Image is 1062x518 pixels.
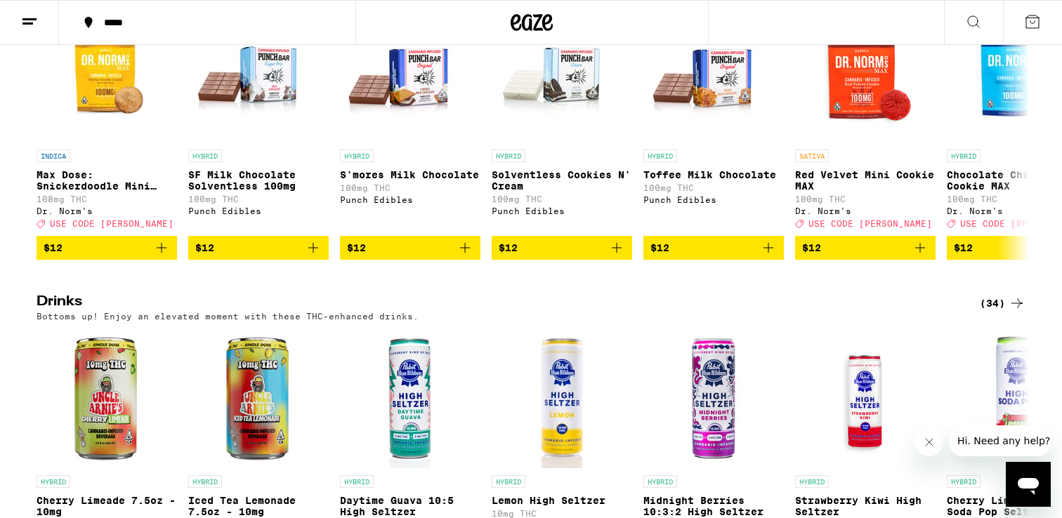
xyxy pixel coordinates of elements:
p: HYBRID [340,475,374,488]
img: Pabst Labs - Midnight Berries 10:3:2 High Seltzer [643,328,784,468]
p: HYBRID [947,150,981,162]
button: Add to bag [188,236,329,260]
button: Add to bag [37,236,177,260]
a: Open page for Max Dose: Snickerdoodle Mini Cookie - Indica from Dr. Norm's [37,2,177,235]
p: 10mg THC [492,509,632,518]
p: Toffee Milk Chocolate [643,169,784,180]
div: Dr. Norm's [795,206,936,215]
p: 100mg THC [795,194,936,204]
p: 100mg THC [643,183,784,192]
p: 108mg THC [37,194,177,204]
p: HYBRID [643,475,677,488]
div: Punch Edibles [492,206,632,215]
p: 100mg THC [340,183,480,192]
a: (34) [980,295,1025,312]
span: USE CODE [PERSON_NAME] [808,220,932,229]
img: Punch Edibles - S'mores Milk Chocolate [340,2,480,142]
iframe: Message from company [949,425,1051,456]
span: $12 [44,242,63,253]
p: Cherry Limeade 7.5oz - 10mg [37,495,177,517]
p: Red Velvet Mini Cookie MAX [795,169,936,192]
p: SF Milk Chocolate Solventless 100mg [188,169,329,192]
p: HYBRID [37,475,70,488]
a: Open page for Red Velvet Mini Cookie MAX from Dr. Norm's [795,2,936,235]
span: USE CODE [PERSON_NAME] [50,220,173,229]
p: 100mg THC [492,194,632,204]
div: Punch Edibles [643,195,784,204]
div: Punch Edibles [188,206,329,215]
a: Open page for Solventless Cookies N' Cream from Punch Edibles [492,2,632,235]
img: Punch Edibles - SF Milk Chocolate Solventless 100mg [188,2,329,142]
p: Daytime Guava 10:5 High Seltzer [340,495,480,517]
button: Add to bag [340,236,480,260]
a: Open page for SF Milk Chocolate Solventless 100mg from Punch Edibles [188,2,329,235]
p: Max Dose: Snickerdoodle Mini Cookie - Indica [37,169,177,192]
a: Open page for Toffee Milk Chocolate from Punch Edibles [643,2,784,235]
a: Open page for S'mores Milk Chocolate from Punch Edibles [340,2,480,235]
span: $12 [802,242,821,253]
p: Iced Tea Lemonade 7.5oz - 10mg [188,495,329,517]
span: $12 [195,242,214,253]
p: Midnight Berries 10:3:2 High Seltzer [643,495,784,517]
p: Lemon High Seltzer [492,495,632,506]
p: Solventless Cookies N' Cream [492,169,632,192]
p: HYBRID [492,475,525,488]
img: Uncle Arnie's - Cherry Limeade 7.5oz - 10mg [37,328,177,468]
p: HYBRID [947,475,981,488]
p: S'mores Milk Chocolate [340,169,480,180]
img: Punch Edibles - Solventless Cookies N' Cream [492,2,632,142]
div: Punch Edibles [340,195,480,204]
p: HYBRID [795,475,829,488]
img: Dr. Norm's - Max Dose: Snickerdoodle Mini Cookie - Indica [37,2,177,142]
p: INDICA [37,150,70,162]
p: 100mg THC [188,194,329,204]
iframe: Close message [915,428,943,456]
p: HYBRID [643,150,677,162]
iframe: Button to launch messaging window [1006,462,1051,507]
p: HYBRID [340,150,374,162]
p: HYBRID [492,150,525,162]
span: $12 [347,242,366,253]
button: Add to bag [643,236,784,260]
h2: Drinks [37,295,957,312]
span: $12 [499,242,518,253]
div: Dr. Norm's [37,206,177,215]
img: Dr. Norm's - Red Velvet Mini Cookie MAX [795,2,936,142]
img: Uncle Arnie's - Iced Tea Lemonade 7.5oz - 10mg [188,328,329,468]
img: Pabst Labs - Strawberry Kiwi High Seltzer [795,328,936,468]
img: Pabst Labs - Lemon High Seltzer [492,328,632,468]
span: $12 [650,242,669,253]
p: HYBRID [188,475,222,488]
p: Bottoms up! Enjoy an elevated moment with these THC-enhanced drinks. [37,312,419,321]
p: Strawberry Kiwi High Seltzer [795,495,936,517]
img: Pabst Labs - Daytime Guava 10:5 High Seltzer [340,328,480,468]
button: Add to bag [795,236,936,260]
img: Punch Edibles - Toffee Milk Chocolate [643,2,784,142]
p: SATIVA [795,150,829,162]
button: Add to bag [492,236,632,260]
p: HYBRID [188,150,222,162]
span: $12 [954,242,973,253]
